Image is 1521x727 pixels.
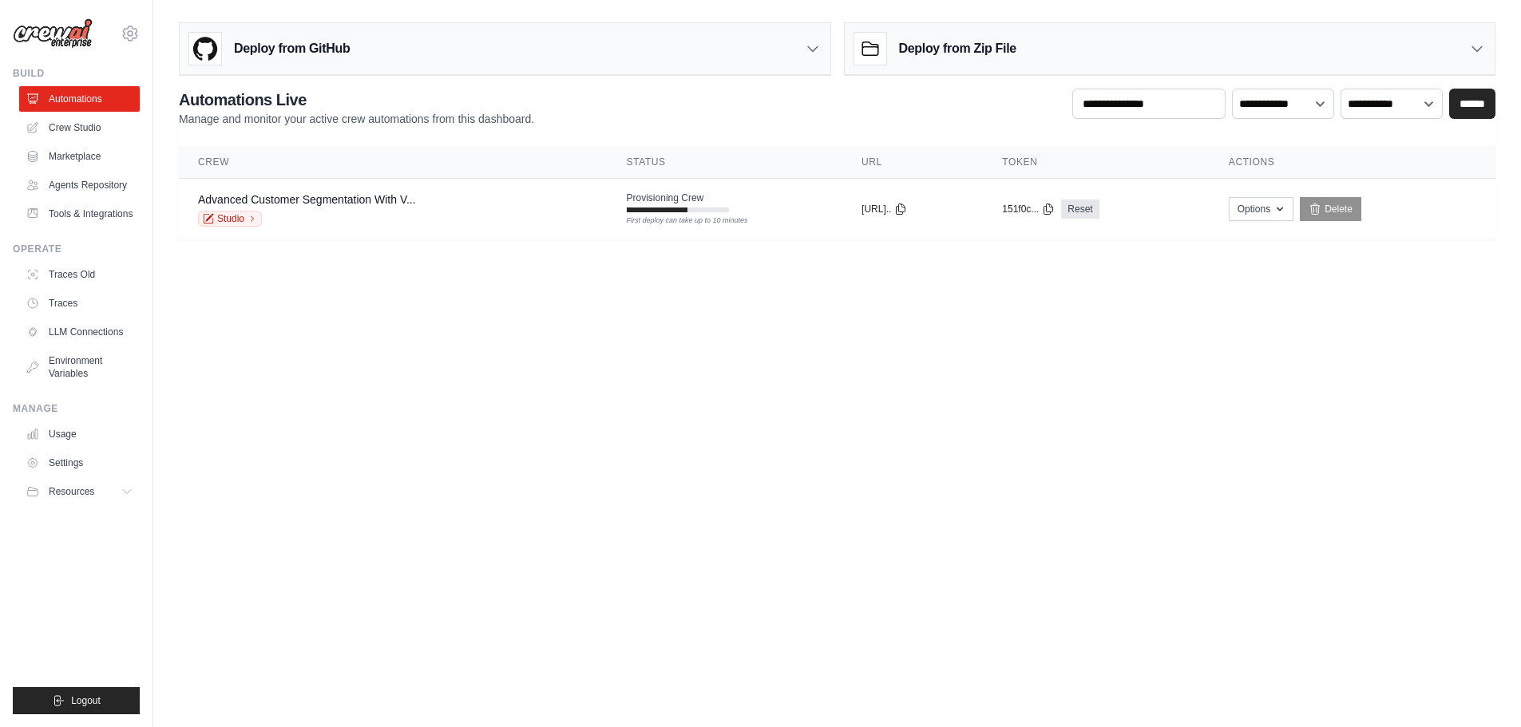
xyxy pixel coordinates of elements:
p: Manage and monitor your active crew automations from this dashboard. [179,111,534,127]
a: Agents Repository [19,172,140,198]
h3: Deploy from Zip File [899,39,1016,58]
button: Logout [13,687,140,714]
a: Automations [19,86,140,112]
a: Traces [19,290,140,316]
span: Provisioning Crew [627,192,704,204]
img: GitHub Logo [189,33,221,65]
h3: Deploy from GitHub [234,39,350,58]
img: Logo [13,18,93,49]
a: Reset [1061,200,1099,219]
a: Studio [198,211,262,227]
a: Marketplace [19,144,140,169]
th: Crew [179,146,608,179]
th: Actions [1210,146,1495,179]
a: LLM Connections [19,319,140,345]
span: Resources [49,485,94,498]
a: Usage [19,421,140,447]
a: Environment Variables [19,348,140,386]
th: URL [842,146,983,179]
div: First deploy can take up to 10 minutes [627,215,729,227]
a: Delete [1300,197,1361,221]
a: Crew Studio [19,115,140,140]
div: Build [13,67,140,80]
a: Settings [19,450,140,476]
a: Advanced Customer Segmentation With V... [198,193,416,206]
div: Manage [13,402,140,415]
button: Options [1229,197,1293,221]
div: Operate [13,243,140,255]
a: Traces Old [19,262,140,287]
a: Tools & Integrations [19,201,140,227]
button: Resources [19,479,140,504]
button: 151f0c... [1002,203,1055,215]
th: Status [608,146,843,179]
h2: Automations Live [179,89,534,111]
th: Token [983,146,1209,179]
span: Logout [71,694,101,707]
